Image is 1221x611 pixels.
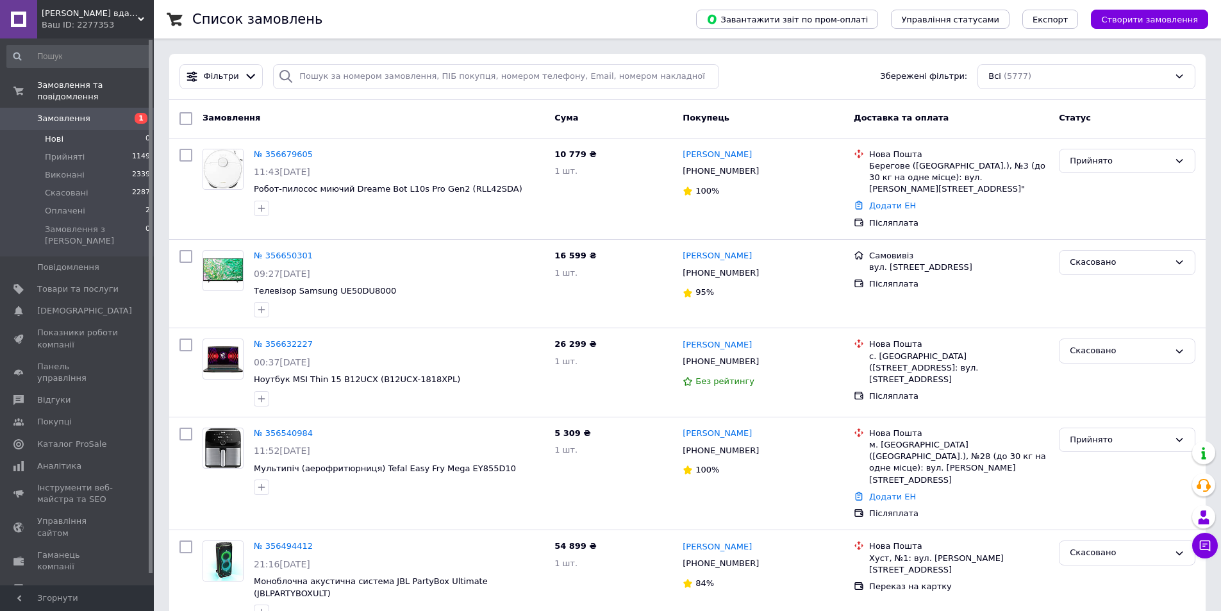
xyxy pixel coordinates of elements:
div: Післяплата [869,217,1049,229]
span: 2 [145,205,150,217]
div: Скасовано [1070,546,1169,560]
span: Без рейтингу [695,376,754,386]
span: 0 [145,224,150,247]
span: 00:37[DATE] [254,357,310,367]
a: Додати ЕН [869,492,916,501]
a: Моноблочна акустична система JBL PartyBox Ultimate (JBLPARTYBOXULT) [254,576,488,598]
div: Нова Пошта [869,540,1049,552]
a: Телевізор Samsung UE50DU8000 [254,286,396,296]
a: Фото товару [203,428,244,469]
span: Замовлення та повідомлення [37,80,154,103]
span: Гаманець компанії [37,549,119,573]
span: 84% [695,578,714,588]
span: Доставка та оплата [854,113,949,122]
span: Покупці [37,416,72,428]
span: 1 шт. [554,558,577,568]
div: Скасовано [1070,256,1169,269]
div: Прийнято [1070,155,1169,168]
span: Повідомлення [37,262,99,273]
input: Пошук за номером замовлення, ПІБ покупця, номером телефону, Email, номером накладної [273,64,719,89]
span: Панель управління [37,361,119,384]
a: № 356540984 [254,428,313,438]
span: Управління сайтом [37,515,119,539]
button: Створити замовлення [1091,10,1208,29]
div: Хуст, №1: вул. [PERSON_NAME][STREET_ADDRESS] [869,553,1049,576]
span: (5777) [1004,71,1031,81]
button: Чат з покупцем [1192,533,1218,558]
a: [PERSON_NAME] [683,149,752,161]
span: Управління статусами [901,15,999,24]
span: Магазин вдалих покупок [42,8,138,19]
span: 10 779 ₴ [554,149,596,159]
input: Пошук [6,45,151,68]
div: Нова Пошта [869,149,1049,160]
button: Завантажити звіт по пром-оплаті [696,10,878,29]
div: с. [GEOGRAPHIC_DATA] ([STREET_ADDRESS]: вул. [STREET_ADDRESS] [869,351,1049,386]
span: Маркет [37,583,70,594]
div: вул. [STREET_ADDRESS] [869,262,1049,273]
div: Ваш ID: 2277353 [42,19,154,31]
img: Фото товару [203,542,243,581]
a: [PERSON_NAME] [683,339,752,351]
img: Фото товару [203,149,243,189]
span: Прийняті [45,151,85,163]
a: Мультипіч (аерофритюрниця) Tefal Easy Fry Mega EY855D10 [254,464,516,473]
a: Робот-пилосос миючий Dreame Bot L10s Pro Gen2 (RLL42SDA) [254,184,522,194]
img: Фото товару [203,258,243,283]
button: Управління статусами [891,10,1009,29]
span: 2339 [132,169,150,181]
span: Завантажити звіт по пром-оплаті [706,13,868,25]
span: 1 шт. [554,166,577,176]
span: Замовлення з [PERSON_NAME] [45,224,145,247]
span: 11:52[DATE] [254,446,310,456]
img: Фото товару [205,428,242,468]
a: Додати ЕН [869,201,916,210]
span: 1 шт. [554,445,577,455]
span: Виконані [45,169,85,181]
a: Ноутбук MSI Thin 15 B12UCX (B12UCX-1818XPL) [254,374,460,384]
span: 11:43[DATE] [254,167,310,177]
span: 0 [145,133,150,145]
span: [PHONE_NUMBER] [683,166,759,176]
div: Скасовано [1070,344,1169,358]
span: [PHONE_NUMBER] [683,356,759,366]
div: Прийнято [1070,433,1169,447]
a: Створити замовлення [1078,14,1208,24]
span: Відгуки [37,394,71,406]
div: Післяплата [869,508,1049,519]
span: Товари та послуги [37,283,119,295]
a: № 356650301 [254,251,313,260]
span: 95% [695,287,714,297]
span: Оплачені [45,205,85,217]
a: [PERSON_NAME] [683,541,752,553]
a: [PERSON_NAME] [683,250,752,262]
span: 54 899 ₴ [554,541,596,551]
div: Післяплата [869,278,1049,290]
span: Створити замовлення [1101,15,1198,24]
span: Скасовані [45,187,88,199]
span: Замовлення [37,113,90,124]
div: Нова Пошта [869,428,1049,439]
div: Післяплата [869,390,1049,402]
a: № 356494412 [254,541,313,551]
span: Показники роботи компанії [37,327,119,350]
span: Збережені фільтри: [880,71,967,83]
span: Фільтри [204,71,239,83]
span: [PHONE_NUMBER] [683,558,759,568]
span: 1 шт. [554,268,577,278]
span: Аналітика [37,460,81,472]
span: 100% [695,465,719,474]
span: 09:27[DATE] [254,269,310,279]
a: Фото товару [203,339,244,380]
span: [DEMOGRAPHIC_DATA] [37,305,132,317]
span: Всі [988,71,1001,83]
span: 1 [135,113,147,124]
span: 2287 [132,187,150,199]
div: Переказ на картку [869,581,1049,592]
span: Каталог ProSale [37,439,106,450]
div: м. [GEOGRAPHIC_DATA] ([GEOGRAPHIC_DATA].), №28 (до 30 кг на одне місце): вул. [PERSON_NAME][STREE... [869,439,1049,486]
span: [PHONE_NUMBER] [683,268,759,278]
